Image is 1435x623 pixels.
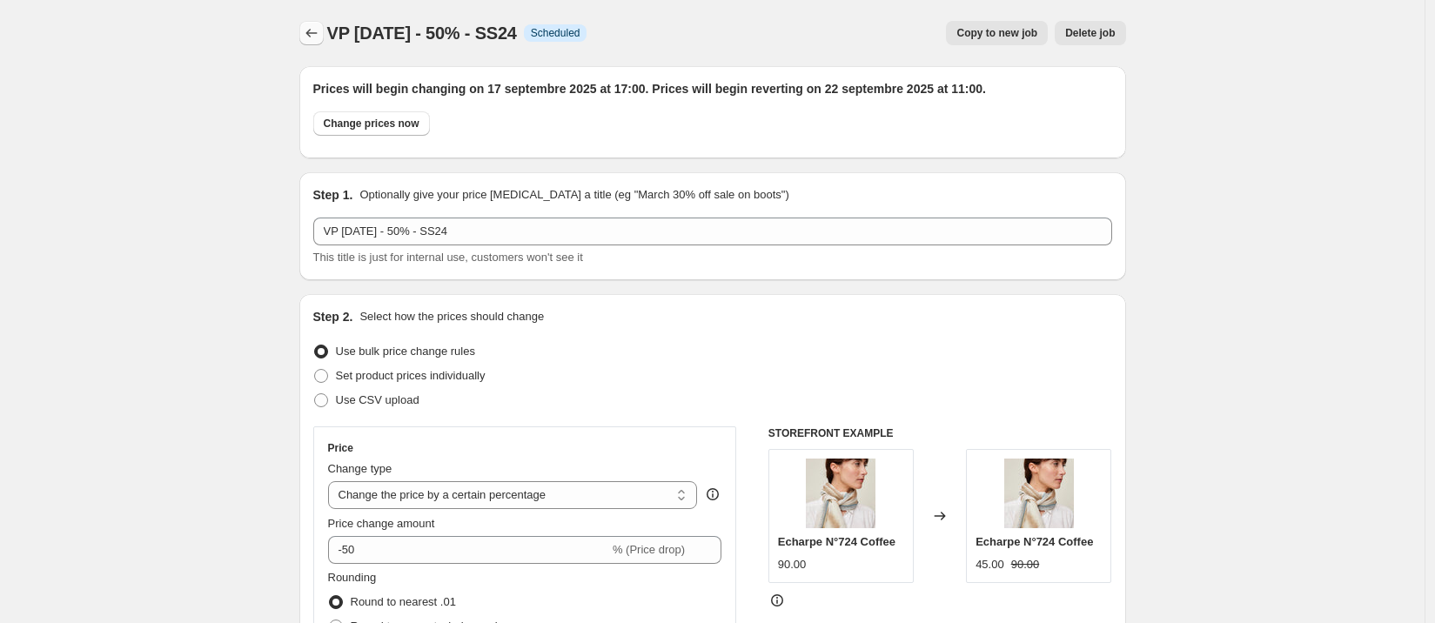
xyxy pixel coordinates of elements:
[1055,21,1125,45] button: Delete job
[778,556,807,573] div: 90.00
[299,21,324,45] button: Price change jobs
[313,111,430,136] button: Change prices now
[806,459,875,528] img: echarpe-n0724-coffee-ech1472402-939573_80x.jpg
[336,393,419,406] span: Use CSV upload
[976,535,1093,548] span: Echarpe N°724 Coffee
[324,117,419,131] span: Change prices now
[956,26,1037,40] span: Copy to new job
[313,308,353,325] h2: Step 2.
[328,536,609,564] input: -15
[768,426,1112,440] h6: STOREFRONT EXAMPLE
[336,369,486,382] span: Set product prices individually
[704,486,721,503] div: help
[1011,556,1040,573] strike: 90.00
[313,186,353,204] h2: Step 1.
[1065,26,1115,40] span: Delete job
[313,251,583,264] span: This title is just for internal use, customers won't see it
[1004,459,1074,528] img: echarpe-n0724-coffee-ech1472402-939573_80x.jpg
[946,21,1048,45] button: Copy to new job
[531,26,580,40] span: Scheduled
[327,23,517,43] span: VP [DATE] - 50% - SS24
[313,80,1112,97] h2: Prices will begin changing on 17 septembre 2025 at 17:00. Prices will begin reverting on 22 septe...
[778,535,895,548] span: Echarpe N°724 Coffee
[359,308,544,325] p: Select how the prices should change
[328,462,392,475] span: Change type
[328,517,435,530] span: Price change amount
[336,345,475,358] span: Use bulk price change rules
[328,571,377,584] span: Rounding
[613,543,685,556] span: % (Price drop)
[313,218,1112,245] input: 30% off holiday sale
[328,441,353,455] h3: Price
[359,186,788,204] p: Optionally give your price [MEDICAL_DATA] a title (eg "March 30% off sale on boots")
[351,595,456,608] span: Round to nearest .01
[976,556,1004,573] div: 45.00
